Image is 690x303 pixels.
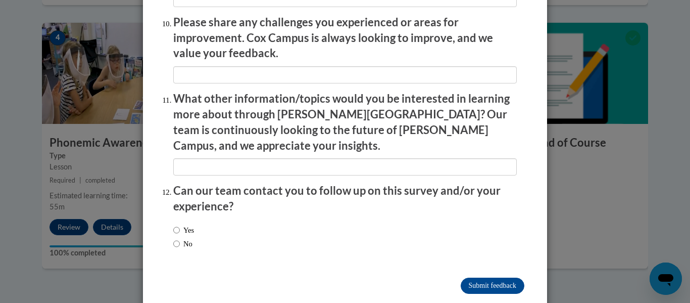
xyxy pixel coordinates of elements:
[173,225,180,236] input: Yes
[173,238,192,249] label: No
[461,278,524,294] input: Submit feedback
[173,15,517,61] p: Please share any challenges you experienced or areas for improvement. Cox Campus is always lookin...
[173,91,517,153] p: What other information/topics would you be interested in learning more about through [PERSON_NAME...
[173,238,180,249] input: No
[173,183,517,214] p: Can our team contact you to follow up on this survey and/or your experience?
[173,225,194,236] label: Yes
